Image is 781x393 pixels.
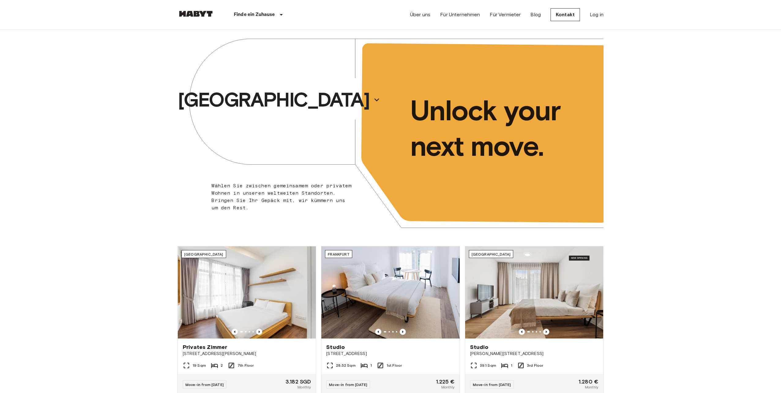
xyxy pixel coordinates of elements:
p: Unlock your next move. [410,93,594,164]
span: [STREET_ADDRESS][PERSON_NAME] [183,351,311,357]
p: Finde ein Zuhause [234,11,275,18]
a: Für Unternehmen [440,11,480,18]
button: [GEOGRAPHIC_DATA] [175,86,383,114]
span: Move-in from [DATE] [185,382,224,387]
a: Log in [590,11,603,18]
img: Habyt [177,11,214,17]
span: 1 [511,363,512,368]
span: [STREET_ADDRESS] [326,351,454,357]
a: Kontakt [551,8,580,21]
button: Previous image [232,329,238,335]
span: 3.182 SGD [286,379,311,384]
span: Studio [470,343,489,351]
span: 3rd Floor [527,363,543,368]
span: [GEOGRAPHIC_DATA] [472,252,511,256]
span: 28.52 Sqm [336,363,355,368]
span: 2 [221,363,223,368]
button: Previous image [519,329,525,335]
button: Previous image [375,329,381,335]
a: Blog [530,11,541,18]
span: Move-in from [DATE] [329,382,367,387]
img: Marketing picture of unit DE-04-001-012-01H [321,246,459,339]
span: Frankfurt [328,252,349,256]
span: Monthly [441,384,455,390]
span: 1.225 € [436,379,455,384]
span: 7th Floor [237,363,254,368]
img: Marketing picture of unit SG-01-003-012-01 [178,246,316,339]
span: Monthly [297,384,311,390]
span: 19 Sqm [192,363,206,368]
span: Monthly [585,384,598,390]
p: Wählen Sie zwischen gemeinsamem oder privatem Wohnen in unseren weltweiten Standorten. Bringen Si... [211,182,352,211]
a: Für Vermieter [490,11,521,18]
span: Studio [326,343,345,351]
span: 1st Floor [387,363,402,368]
span: [PERSON_NAME][STREET_ADDRESS] [470,351,598,357]
span: 1 [370,363,372,368]
img: Marketing picture of unit DE-01-492-301-001 [465,246,603,339]
p: [GEOGRAPHIC_DATA] [178,88,369,112]
button: Previous image [543,329,549,335]
span: 39.1 Sqm [480,363,496,368]
button: Previous image [400,329,406,335]
button: Previous image [256,329,262,335]
a: Über uns [410,11,430,18]
span: Move-in from [DATE] [473,382,511,387]
span: [GEOGRAPHIC_DATA] [184,252,223,256]
span: Privates Zimmer [183,343,227,351]
span: 1.280 € [579,379,598,384]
